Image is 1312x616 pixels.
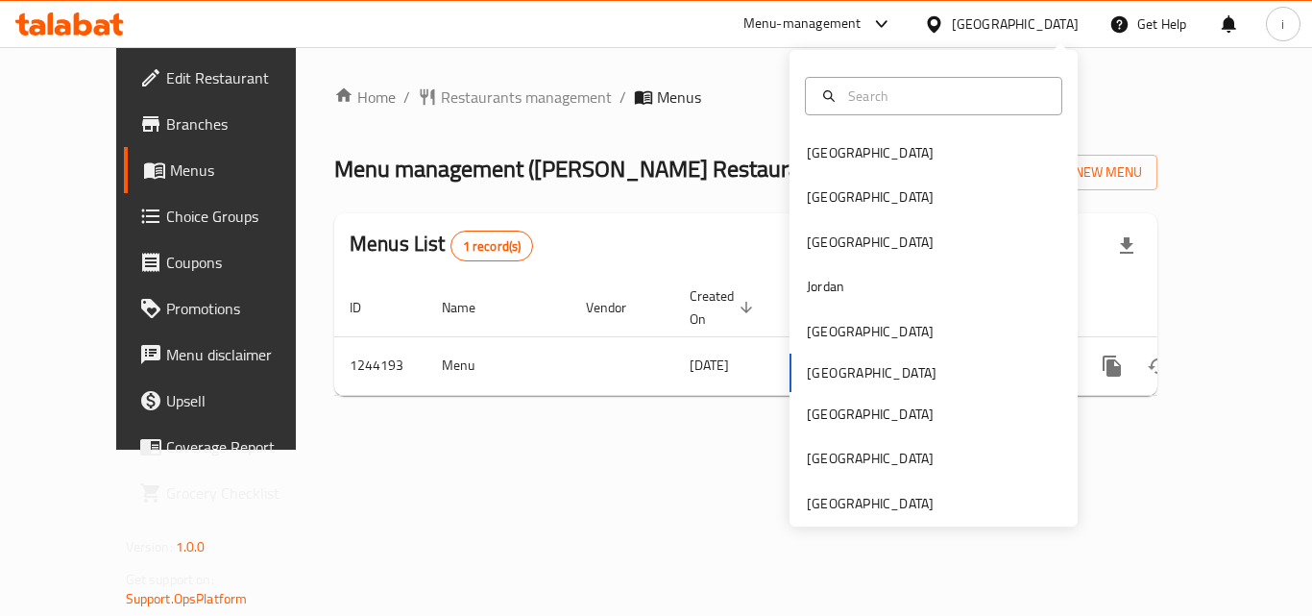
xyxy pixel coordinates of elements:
[166,481,320,505] span: Grocery Checklist
[124,101,335,147] a: Branches
[124,193,335,239] a: Choice Groups
[620,86,626,109] li: /
[124,424,335,470] a: Coverage Report
[334,86,396,109] a: Home
[426,336,571,395] td: Menu
[166,389,320,412] span: Upsell
[450,231,534,261] div: Total records count
[1104,223,1150,269] div: Export file
[952,13,1079,35] div: [GEOGRAPHIC_DATA]
[442,296,500,319] span: Name
[441,86,612,109] span: Restaurants management
[334,336,426,395] td: 1244193
[1135,343,1181,389] button: Change Status
[166,112,320,136] span: Branches
[807,276,844,297] div: Jordan
[166,66,320,89] span: Edit Restaurant
[124,55,335,101] a: Edit Restaurant
[126,567,214,592] span: Get support on:
[350,296,386,319] span: ID
[124,470,335,516] a: Grocery Checklist
[176,534,206,559] span: 1.0.0
[124,378,335,424] a: Upsell
[451,237,533,256] span: 1 record(s)
[1281,13,1284,35] span: i
[1089,343,1135,389] button: more
[166,251,320,274] span: Coupons
[418,86,612,109] a: Restaurants management
[126,534,173,559] span: Version:
[166,435,320,458] span: Coverage Report
[403,86,410,109] li: /
[124,285,335,332] a: Promotions
[840,86,1050,107] input: Search
[807,321,934,342] div: [GEOGRAPHIC_DATA]
[807,232,934,253] div: [GEOGRAPHIC_DATA]
[166,343,320,366] span: Menu disclaimer
[807,186,934,208] div: [GEOGRAPHIC_DATA]
[124,239,335,285] a: Coupons
[334,86,1157,109] nav: breadcrumb
[124,332,335,378] a: Menu disclaimer
[334,147,826,190] span: Menu management ( [PERSON_NAME] Restaurant )
[690,284,759,331] span: Created On
[1024,160,1142,185] span: Add New Menu
[166,205,320,228] span: Choice Groups
[657,86,701,109] span: Menus
[170,159,320,182] span: Menus
[690,353,729,378] span: [DATE]
[807,404,934,425] div: [GEOGRAPHIC_DATA]
[807,142,934,163] div: [GEOGRAPHIC_DATA]
[124,147,335,193] a: Menus
[1008,155,1157,190] button: Add New Menu
[166,297,320,320] span: Promotions
[126,586,248,611] a: Support.OpsPlatform
[807,448,934,469] div: [GEOGRAPHIC_DATA]
[350,230,533,261] h2: Menus List
[586,296,651,319] span: Vendor
[807,493,934,514] div: [GEOGRAPHIC_DATA]
[743,12,862,36] div: Menu-management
